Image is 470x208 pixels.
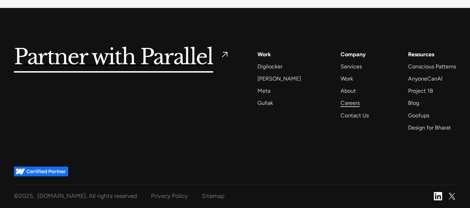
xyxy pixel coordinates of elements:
[341,50,366,59] a: Company
[341,98,360,108] a: Careers
[408,62,456,71] a: Conscious Patterns
[257,74,301,83] a: [PERSON_NAME]
[408,74,443,83] a: AnyoneCanAI
[341,62,362,71] a: Services
[257,62,282,71] a: Digilocker
[202,191,224,201] a: Sitemap
[408,98,419,108] a: Blog
[14,50,213,66] h5: Partner with Parallel
[408,86,433,95] a: Project 1B
[151,191,188,201] a: Privacy Policy
[341,86,356,95] a: About
[408,111,429,120] a: Goofups
[341,111,369,120] a: Contact Us
[19,192,33,199] span: 2025
[408,123,451,132] a: Design for Bharat
[408,50,434,59] div: Resources
[341,74,353,83] a: Work
[14,50,230,66] a: Partner with Parallel
[257,98,273,108] a: Gullak
[257,50,271,59] a: Work
[257,86,270,95] a: Meta
[14,191,137,201] div: © , [DOMAIN_NAME], All rights reserved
